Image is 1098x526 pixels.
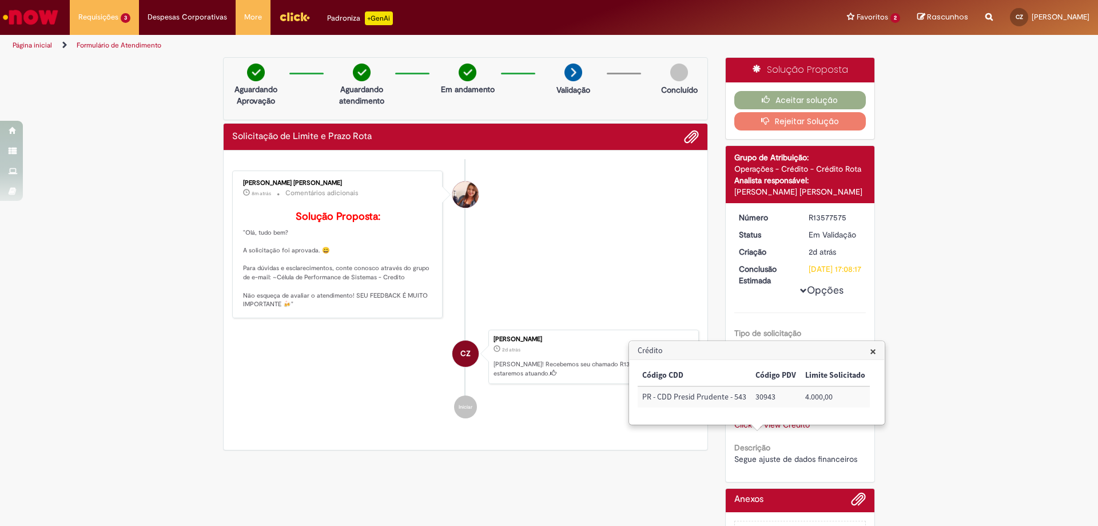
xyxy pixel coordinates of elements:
[801,365,870,386] th: Limite Solicitado
[78,11,118,23] span: Requisições
[459,64,476,81] img: check-circle-green.png
[734,91,866,109] button: Aceitar solução
[734,112,866,130] button: Rejeitar Solução
[917,12,968,23] a: Rascunhos
[851,492,866,512] button: Adicionar anexos
[630,342,884,360] h3: Crédito
[801,386,870,408] td: Limite Solicitado: 4.000,00
[502,346,520,353] span: 2d atrás
[232,330,699,385] li: Carolina Marcondes Zanetti
[734,152,866,163] div: Grupo de Atribuição:
[927,11,968,22] span: Rascunhos
[809,247,836,257] span: 2d atrás
[734,442,770,453] b: Descrição
[628,341,885,425] div: Crédito
[730,229,801,240] dt: Status
[734,339,761,350] span: Crédito
[243,211,433,309] p: "Olá, tudo bem? A solicitação foi aprovada. 😀 Para dúvidas e esclarecimentos, conte conosco atrav...
[452,341,479,367] div: Carolina Marcondes Zanetti
[252,190,271,197] span: 8m atrás
[556,84,590,96] p: Validação
[1,6,60,29] img: ServiceNow
[809,263,862,275] div: [DATE] 17:08:17
[730,263,801,286] dt: Conclusão Estimada
[228,84,284,106] p: Aguardando Aprovação
[252,190,271,197] time: 01/10/2025 11:30:35
[244,11,262,23] span: More
[77,41,161,50] a: Formulário de Atendimento
[296,210,380,223] b: Solução Proposta:
[494,336,693,343] div: [PERSON_NAME]
[1016,13,1023,21] span: CZ
[452,181,479,208] div: Paloma Quilimarte Zavarizzi
[564,64,582,81] img: arrow-next.png
[870,345,876,357] button: Close
[441,84,495,95] p: Em andamento
[243,180,433,187] div: [PERSON_NAME] [PERSON_NAME]
[730,212,801,223] dt: Número
[890,13,900,23] span: 2
[13,41,52,50] a: Página inicial
[232,132,372,142] h2: Solicitação de Limite e Prazo Rota Histórico de tíquete
[734,420,810,430] a: Click to view Crédito
[684,129,699,144] button: Adicionar anexos
[334,84,389,106] p: Aguardando atendimento
[670,64,688,81] img: img-circle-grey.png
[734,175,866,186] div: Analista responsável:
[734,495,763,505] h2: Anexos
[857,11,888,23] span: Favoritos
[121,13,130,23] span: 3
[365,11,393,25] p: +GenAi
[9,35,723,56] ul: Trilhas de página
[638,386,751,408] td: Código CDD: PR - CDD Presid Prudente - 543
[285,188,359,198] small: Comentários adicionais
[751,386,801,408] td: Código PDV: 30943
[809,229,862,240] div: Em Validação
[247,64,265,81] img: check-circle-green.png
[730,246,801,258] dt: Criação
[661,84,698,96] p: Concluído
[734,454,857,464] span: Segue ajuste de dados financeiros
[734,163,866,175] div: Operações - Crédito - Crédito Rota
[502,346,520,353] time: 29/09/2025 15:08:12
[638,365,751,386] th: Código CDD
[870,343,876,359] span: ×
[751,365,801,386] th: Código PDV
[809,247,836,257] time: 29/09/2025 15:08:12
[1032,12,1089,22] span: [PERSON_NAME]
[460,340,471,367] span: CZ
[148,11,227,23] span: Despesas Corporativas
[809,212,862,223] div: R13577575
[809,246,862,258] div: 29/09/2025 15:08:12
[734,328,801,338] b: Tipo de solicitação
[279,8,310,25] img: click_logo_yellow_360x200.png
[734,186,866,197] div: [PERSON_NAME] [PERSON_NAME]
[726,58,875,82] div: Solução Proposta
[232,159,699,430] ul: Histórico de tíquete
[494,360,693,378] p: [PERSON_NAME]! Recebemos seu chamado R13577575 e em breve estaremos atuando.
[327,11,393,25] div: Padroniza
[353,64,371,81] img: check-circle-green.png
